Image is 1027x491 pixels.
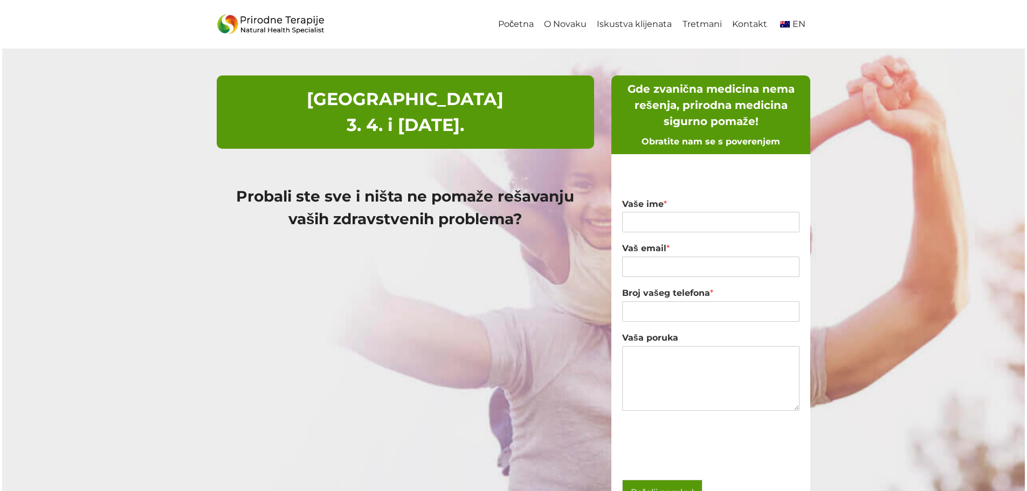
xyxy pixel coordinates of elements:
iframe: Silvio Novak - Specijalista prirodnog zdravlja [217,257,594,469]
label: Vaš email [622,243,800,254]
label: Vaše ime [622,199,800,210]
img: English [780,21,790,27]
img: Prirodne_Terapije_Logo - Prirodne Terapije [217,11,325,38]
nav: Primary Navigation [493,12,810,37]
h1: [GEOGRAPHIC_DATA] 3. 4. i [DATE]. [217,86,594,138]
a: Kontakt [727,12,772,37]
span: EN [792,19,805,29]
label: Broj vašeg telefona [622,288,800,299]
label: Vaša poruka [622,333,800,344]
a: Tretmani [677,12,727,37]
a: Iskustva klijenata [592,12,677,37]
a: en_AUEN [772,12,810,37]
h5: Gde zvanična medicina nema rešenja, prirodna medicina sigurno pomaže! [617,81,805,129]
a: Početna [493,12,539,37]
a: O Novaku [539,12,592,37]
h2: Probali ste sve i ništa ne pomaže rešavanju vaših zdravstvenih problema? [217,185,594,230]
strong: Obratite nam se s poverenjem [642,136,780,147]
